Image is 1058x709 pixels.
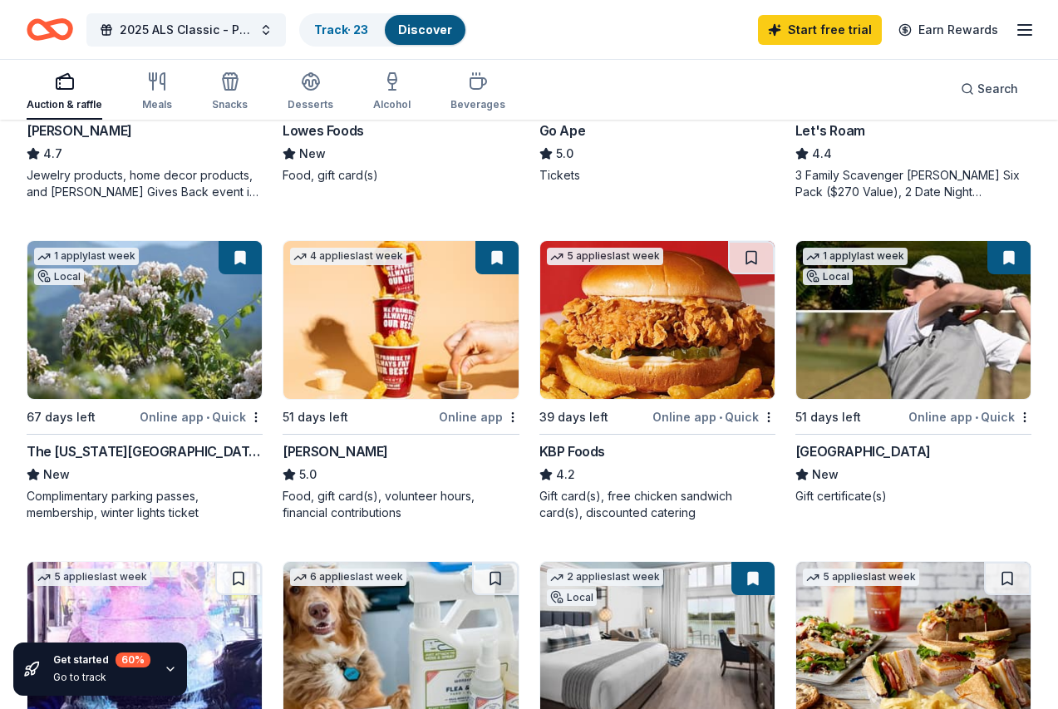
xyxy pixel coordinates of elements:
[27,10,73,49] a: Home
[140,406,263,427] div: Online app Quick
[212,65,248,120] button: Snacks
[283,407,348,427] div: 51 days left
[288,65,333,120] button: Desserts
[142,98,172,111] div: Meals
[556,465,575,485] span: 4.2
[795,121,865,140] div: Let's Roam
[450,65,505,120] button: Beverages
[43,465,70,485] span: New
[812,465,839,485] span: New
[539,121,586,140] div: Go Ape
[796,241,1031,399] img: Image for Beau Rivage Golf & Resort
[977,79,1018,99] span: Search
[547,569,663,586] div: 2 applies last week
[975,411,978,424] span: •
[450,98,505,111] div: Beverages
[27,240,263,521] a: Image for The North Carolina Arboretum1 applylast weekLocal67 days leftOnline app•QuickThe [US_ST...
[283,441,388,461] div: [PERSON_NAME]
[27,98,102,111] div: Auction & raffle
[299,465,317,485] span: 5.0
[652,406,775,427] div: Online app Quick
[314,22,368,37] a: Track· 23
[556,144,573,164] span: 5.0
[299,13,467,47] button: Track· 23Discover
[812,144,832,164] span: 4.4
[803,569,919,586] div: 5 applies last week
[539,240,775,521] a: Image for KBP Foods5 applieslast week39 days leftOnline app•QuickKBP Foods4.2Gift card(s), free c...
[398,22,452,37] a: Discover
[908,406,1031,427] div: Online app Quick
[120,20,253,40] span: 2025 ALS Classic - Powered by Blueprint for Hope
[288,98,333,111] div: Desserts
[439,406,519,427] div: Online app
[27,65,102,120] button: Auction & raffle
[142,65,172,120] button: Meals
[539,407,608,427] div: 39 days left
[283,488,519,521] div: Food, gift card(s), volunteer hours, financial contributions
[283,241,518,399] img: Image for Sheetz
[795,441,931,461] div: [GEOGRAPHIC_DATA]
[290,248,406,265] div: 4 applies last week
[86,13,286,47] button: 2025 ALS Classic - Powered by Blueprint for Hope
[53,652,150,667] div: Get started
[539,488,775,521] div: Gift card(s), free chicken sandwich card(s), discounted catering
[27,241,262,399] img: Image for The North Carolina Arboretum
[27,407,96,427] div: 67 days left
[539,167,775,184] div: Tickets
[795,407,861,427] div: 51 days left
[947,72,1031,106] button: Search
[888,15,1008,45] a: Earn Rewards
[116,652,150,667] div: 60 %
[547,248,663,265] div: 5 applies last week
[795,167,1031,200] div: 3 Family Scavenger [PERSON_NAME] Six Pack ($270 Value), 2 Date Night Scavenger [PERSON_NAME] Two ...
[719,411,722,424] span: •
[803,268,853,285] div: Local
[795,240,1031,505] a: Image for Beau Rivage Golf & Resort1 applylast weekLocal51 days leftOnline app•Quick[GEOGRAPHIC_D...
[53,671,150,684] div: Go to track
[27,488,263,521] div: Complimentary parking passes, membership, winter lights ticket
[539,441,605,461] div: KBP Foods
[27,441,263,461] div: The [US_STATE][GEOGRAPHIC_DATA]
[290,569,406,586] div: 6 applies last week
[34,569,150,586] div: 5 applies last week
[373,98,411,111] div: Alcohol
[795,488,1031,505] div: Gift certificate(s)
[43,144,62,164] span: 4.7
[803,248,908,265] div: 1 apply last week
[283,240,519,521] a: Image for Sheetz4 applieslast week51 days leftOnline app[PERSON_NAME]5.0Food, gift card(s), volun...
[27,121,132,140] div: [PERSON_NAME]
[34,248,139,265] div: 1 apply last week
[758,15,882,45] a: Start free trial
[540,241,775,399] img: Image for KBP Foods
[34,268,84,285] div: Local
[299,144,326,164] span: New
[283,167,519,184] div: Food, gift card(s)
[547,589,597,606] div: Local
[27,167,263,200] div: Jewelry products, home decor products, and [PERSON_NAME] Gives Back event in-store or online (or ...
[212,98,248,111] div: Snacks
[373,65,411,120] button: Alcohol
[206,411,209,424] span: •
[283,121,364,140] div: Lowes Foods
